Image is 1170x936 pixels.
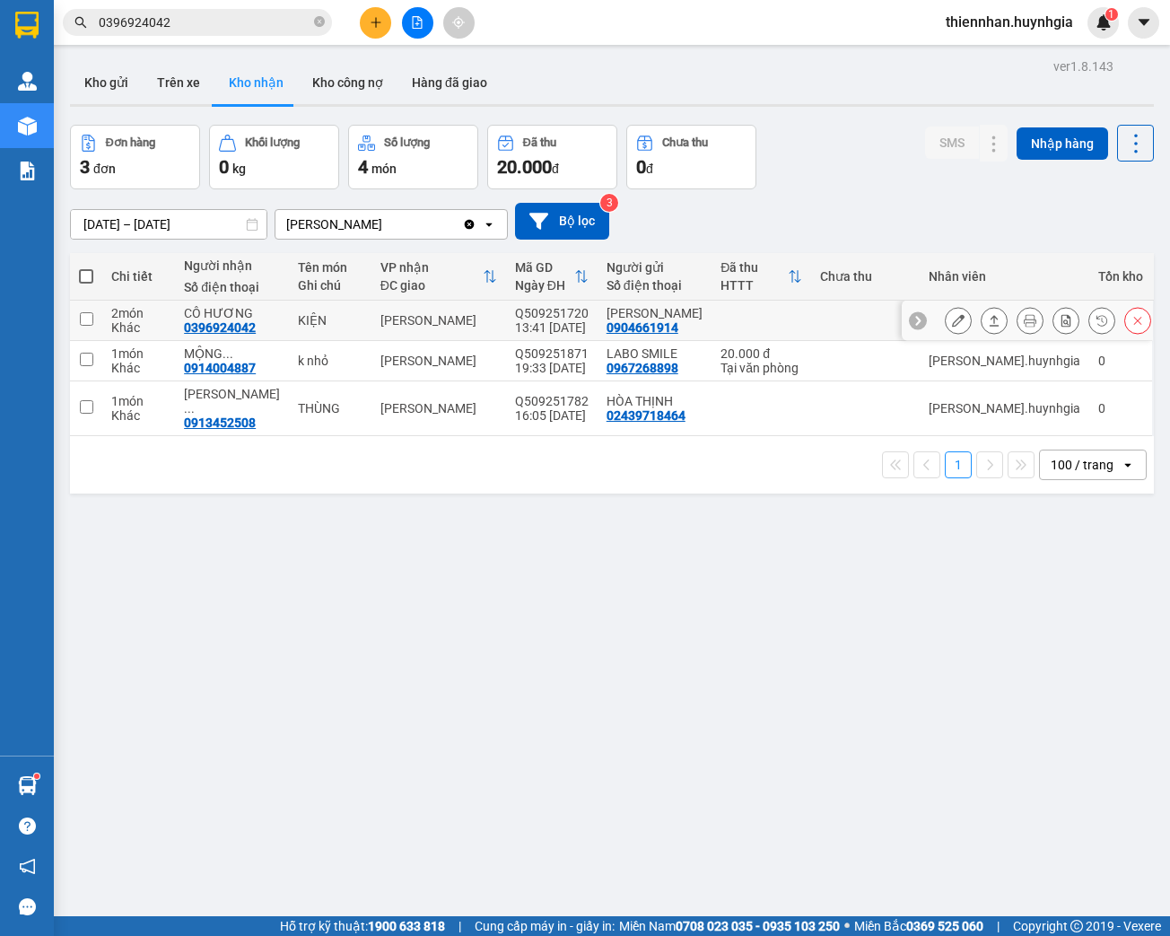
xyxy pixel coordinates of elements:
input: Select a date range. [71,210,266,239]
button: Hàng đã giao [397,61,502,104]
div: nguyen.huynhgia [929,354,1080,368]
span: caret-down [1136,14,1152,31]
button: Kho công nợ [298,61,397,104]
span: aim [452,16,465,29]
div: 0904661914 [607,320,678,335]
div: Tên món [298,260,362,275]
div: 0 [1098,401,1143,416]
div: Chưa thu [820,269,911,284]
div: 20.000 đ [720,346,802,361]
span: file-add [411,16,423,29]
button: Đơn hàng3đơn [70,125,200,189]
div: KIỆN [298,313,362,328]
span: Miền Bắc [854,916,983,936]
div: 0913452508 [184,416,256,430]
div: 13:41 [DATE] [515,320,589,335]
div: 100 / trang [1051,456,1113,474]
div: Sửa đơn hàng [945,307,972,334]
div: Q509251871 [515,346,589,361]
span: message [19,898,36,915]
span: đ [552,162,559,176]
div: KHANH [171,37,297,58]
div: ver 1.8.143 [1053,57,1113,76]
svg: open [1121,458,1135,472]
div: Số điện thoại [184,280,280,294]
button: Nhập hàng [1017,127,1108,160]
span: copyright [1070,920,1083,932]
div: HTTT [720,278,788,293]
button: file-add [402,7,433,39]
div: Mã GD [515,260,574,275]
span: search [74,16,87,29]
div: ĐC giao [380,278,483,293]
button: Khối lượng0kg [209,125,339,189]
span: đơn [93,162,116,176]
div: Ngày ĐH [515,278,574,293]
div: Chi tiết [111,269,166,284]
img: logo-vxr [15,12,39,39]
div: MỘNG TƯỜNG [184,346,280,361]
span: 20.000 [497,156,552,178]
span: 0 [219,156,229,178]
div: Số lượng [384,136,430,149]
span: ⚪️ [844,923,850,930]
svg: Clear value [462,217,476,232]
div: LABO SMILE [607,346,703,361]
button: aim [443,7,475,39]
div: Đơn hàng [106,136,155,149]
div: VP nhận [380,260,483,275]
th: Toggle SortBy [371,253,506,301]
span: Gửi: [15,15,43,34]
span: notification [19,858,36,875]
svg: open [482,217,496,232]
div: Khối lượng [245,136,300,149]
div: Nhân viên [929,269,1080,284]
input: Tìm tên, số ĐT hoặc mã đơn [99,13,310,32]
div: [PERSON_NAME] [380,313,497,328]
div: [PERSON_NAME] [380,354,497,368]
div: 2 món [111,306,166,320]
div: Người nhận [184,258,280,273]
img: icon-new-feature [1096,14,1112,31]
button: Chưa thu0đ [626,125,756,189]
span: 3 [80,156,90,178]
button: plus [360,7,391,39]
span: ... [184,401,195,416]
strong: 1900 633 818 [368,919,445,933]
button: Số lượng4món [348,125,478,189]
button: 1 [945,451,972,478]
div: Đã thu [523,136,556,149]
div: 0 [1098,354,1143,368]
button: caret-down [1128,7,1159,39]
span: Cung cấp máy in - giấy in: [475,916,615,936]
div: nguyen.huynhgia [929,401,1080,416]
th: Toggle SortBy [712,253,811,301]
div: 02439718464 [607,408,685,423]
span: 0 [636,156,646,178]
span: Nhận: [171,17,214,36]
img: solution-icon [18,162,37,180]
img: warehouse-icon [18,117,37,136]
span: close-circle [314,14,325,31]
div: 20.000 [13,113,162,135]
div: Tồn kho [1098,269,1143,284]
sup: 1 [34,774,39,779]
sup: 3 [600,194,618,212]
span: kg [232,162,246,176]
div: Người gửi [607,260,703,275]
th: Toggle SortBy [506,253,598,301]
div: 0914649959 [15,77,159,102]
div: 0912692396 [171,58,297,83]
div: 19:33 [DATE] [515,361,589,375]
div: 1 món [111,346,166,361]
strong: 0369 525 060 [906,919,983,933]
div: 0914004887 [184,361,256,375]
div: Ghi chú [298,278,362,293]
input: Selected Diên Khánh. [384,215,386,233]
span: 4 [358,156,368,178]
button: Bộ lọc [515,203,609,240]
span: đ [646,162,653,176]
div: LOAN [15,56,159,77]
div: Khác [111,361,166,375]
button: Kho gửi [70,61,143,104]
